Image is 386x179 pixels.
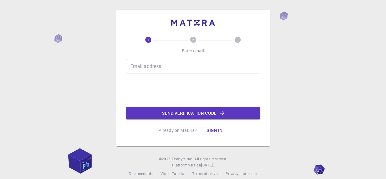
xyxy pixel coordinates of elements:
[182,48,204,54] p: Enter email
[202,124,227,136] button: Sign in
[147,38,149,42] text: 1
[159,127,197,133] p: Already on Mat3ra?
[192,171,220,177] a: Terms of service
[129,171,156,176] span: Documentation
[201,162,214,167] span: [DATE] .
[147,78,240,102] iframe: reCAPTCHA
[172,156,193,161] span: Exabyte Inc.
[172,162,201,168] span: Platform version
[129,171,156,177] a: Documentation
[237,38,239,42] text: 3
[159,156,172,162] span: © 2025
[194,156,227,162] span: All rights reserved.
[161,171,187,176] span: Video Tutorials
[192,38,194,42] text: 2
[172,156,193,162] a: Exabyte Inc.
[225,171,257,176] span: Privacy statement
[161,171,187,177] a: Video Tutorials
[225,171,257,177] a: Privacy statement
[126,107,260,119] button: Send verification code
[201,162,214,168] a: [DATE].
[192,171,220,176] span: Terms of service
